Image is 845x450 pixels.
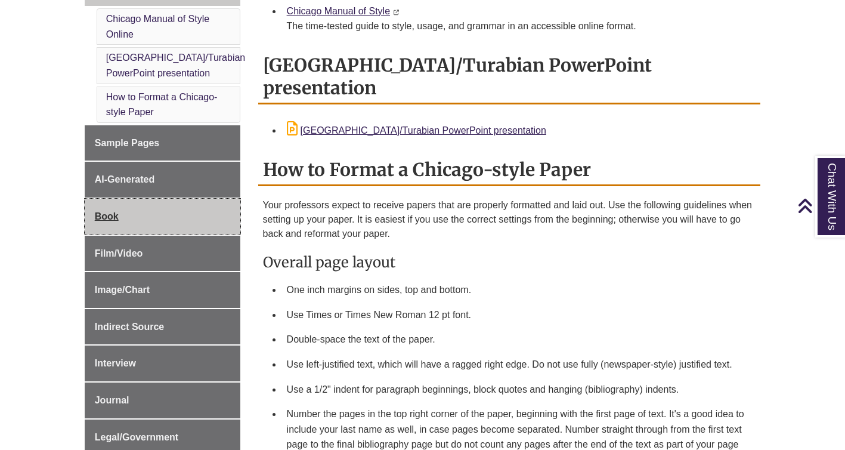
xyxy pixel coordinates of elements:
[85,383,240,418] a: Journal
[258,155,761,186] h2: How to Format a Chicago-style Paper
[85,125,240,161] a: Sample Pages
[282,303,756,328] li: Use Times or Times New Roman 12 pt font.
[282,327,756,352] li: Double-space the text of the paper.
[85,346,240,381] a: Interview
[95,211,119,221] span: Book
[797,198,842,214] a: Back to Top
[95,358,136,368] span: Interview
[106,14,209,39] a: Chicago Manual of Style Online
[95,248,143,258] span: Film/Video
[392,10,399,15] i: This link opens in a new window
[263,198,756,241] p: Your professors expect to receive papers that are properly formatted and laid out. Use the follow...
[95,174,154,184] span: AI-Generated
[95,285,150,295] span: Image/Chart
[85,272,240,308] a: Image/Chart
[95,138,160,148] span: Sample Pages
[282,278,756,303] li: One inch margins on sides, top and bottom.
[85,162,240,198] a: AI-Generated
[95,322,164,332] span: Indirect Source
[282,352,756,377] li: Use left-justified text, which will have a ragged right edge. Do not use fully (newspaper-style) ...
[287,19,751,33] div: The time-tested guide to style, usage, and grammar in an accessible online format.
[85,309,240,345] a: Indirect Source
[106,92,218,118] a: How to Format a Chicago-style Paper
[95,432,178,442] span: Legal/Government
[106,53,246,78] a: [GEOGRAPHIC_DATA]/Turabian PowerPoint presentation
[282,377,756,402] li: Use a 1/2" indent for paragraph beginnings, block quotes and hanging (bibliography) indents.
[263,253,756,272] h3: Overall page layout
[85,236,240,272] a: Film/Video
[85,199,240,235] a: Book
[258,50,761,104] h2: [GEOGRAPHIC_DATA]/Turabian PowerPoint presentation
[95,395,129,405] span: Journal
[287,6,390,16] a: Chicago Manual of Style
[287,125,546,135] a: [GEOGRAPHIC_DATA]/Turabian PowerPoint presentation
